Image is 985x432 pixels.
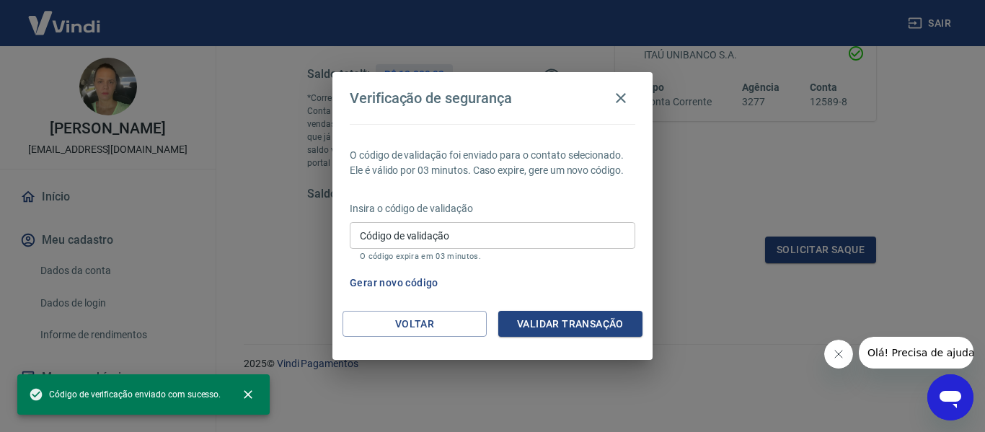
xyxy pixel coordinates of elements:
[9,10,121,22] span: Olá! Precisa de ajuda?
[343,311,487,338] button: Voltar
[350,89,512,107] h4: Verificação de segurança
[232,379,264,410] button: close
[824,340,853,369] iframe: Fechar mensagem
[927,374,973,420] iframe: Botão para abrir a janela de mensagens
[344,270,444,296] button: Gerar novo código
[859,337,973,369] iframe: Mensagem da empresa
[360,252,625,261] p: O código expira em 03 minutos.
[350,148,635,178] p: O código de validação foi enviado para o contato selecionado. Ele é válido por 03 minutos. Caso e...
[29,387,221,402] span: Código de verificação enviado com sucesso.
[350,201,635,216] p: Insira o código de validação
[498,311,642,338] button: Validar transação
